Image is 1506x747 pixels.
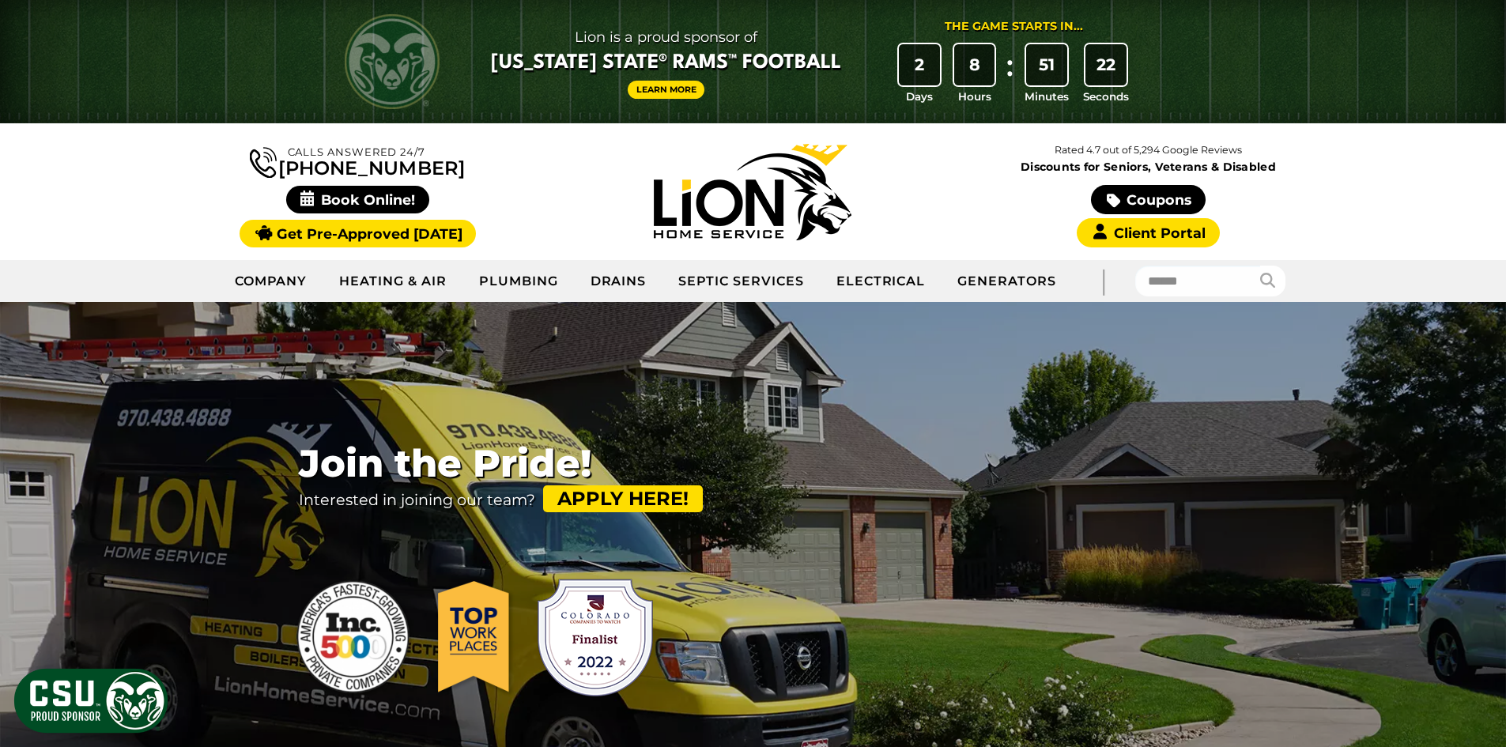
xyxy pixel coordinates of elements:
[662,262,820,301] a: Septic Services
[299,485,703,512] p: Interested in joining our team?
[954,161,1343,172] span: Discounts for Seniors, Veterans & Disabled
[323,262,462,301] a: Heating & Air
[942,262,1072,301] a: Generators
[958,89,991,104] span: Hours
[1085,44,1127,85] div: 22
[532,575,659,701] img: Colorado Companies to Watch Finalist 2022
[950,141,1346,159] p: Rated 4.7 out of 5,294 Google Reviews
[543,485,703,512] a: Apply Here!
[491,50,841,77] span: [US_STATE] State® Rams™ Football
[12,666,170,735] img: CSU Sponsor Badge
[286,186,429,213] span: Book Online!
[1091,185,1205,214] a: Coupons
[1072,260,1135,302] div: |
[1026,44,1067,85] div: 51
[299,442,703,485] span: Join the Pride!
[345,14,440,109] img: CSU Rams logo
[250,144,465,178] a: [PHONE_NUMBER]
[219,262,324,301] a: Company
[654,144,851,240] img: Lion Home Service
[575,262,663,301] a: Drains
[1077,218,1219,247] a: Client Portal
[432,575,519,701] img: Top WorkPlaces
[491,25,841,50] span: Lion is a proud sponsor of
[1025,89,1069,104] span: Minutes
[821,262,942,301] a: Electrical
[945,18,1083,36] div: The Game Starts in...
[1083,89,1129,104] span: Seconds
[899,44,940,85] div: 2
[954,44,995,85] div: 8
[240,220,476,247] a: Get Pre-Approved [DATE]
[628,81,705,99] a: Learn More
[906,89,933,104] span: Days
[463,262,575,301] a: Plumbing
[291,575,417,701] img: Ranked on Inc 5000
[1002,44,1017,105] div: :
